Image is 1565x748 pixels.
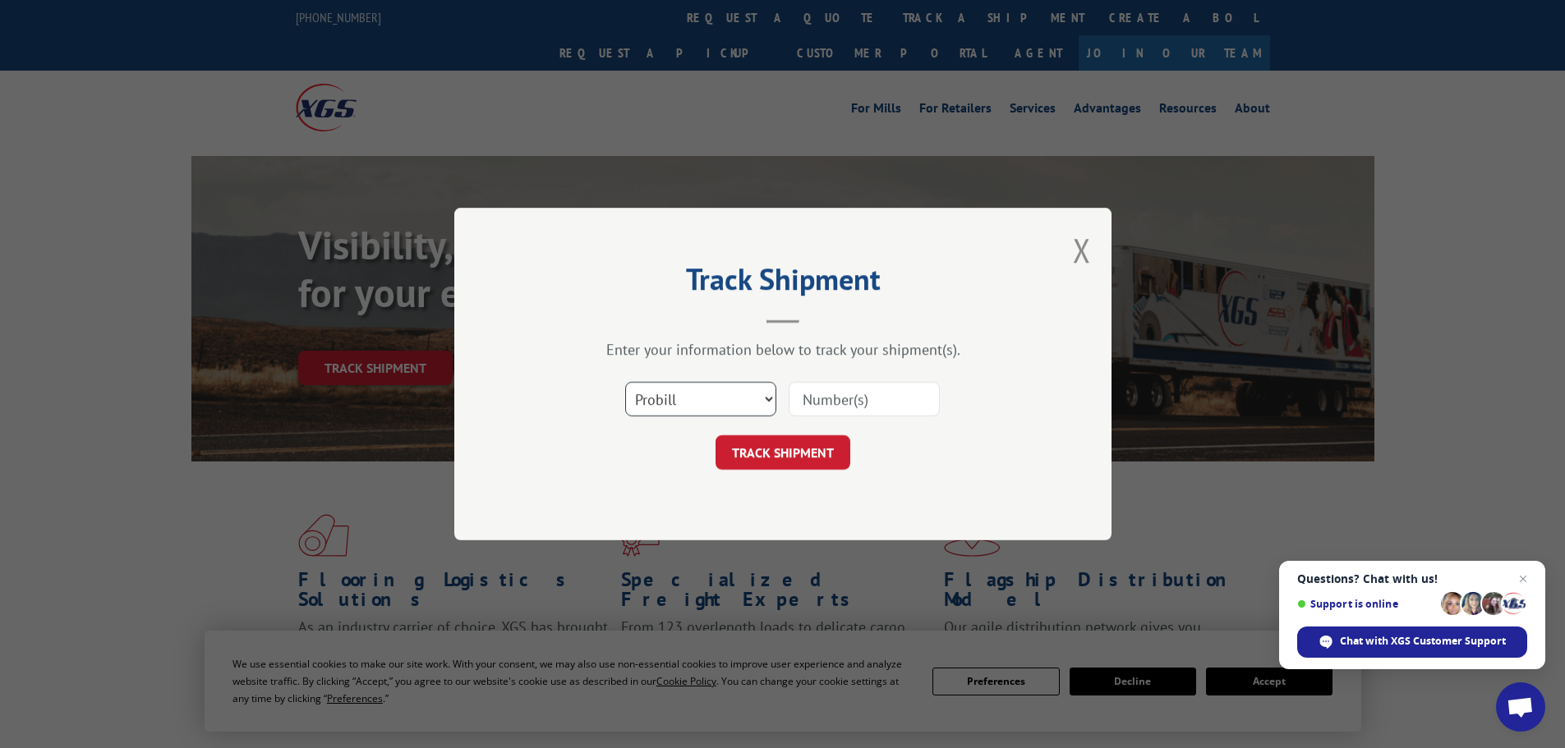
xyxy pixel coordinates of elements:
[1297,572,1527,585] span: Questions? Chat with us!
[1496,682,1545,732] a: Open chat
[536,340,1029,359] div: Enter your information below to track your shipment(s).
[716,435,850,470] button: TRACK SHIPMENT
[1073,228,1091,272] button: Close modal
[536,268,1029,299] h2: Track Shipment
[1340,634,1506,649] span: Chat with XGS Customer Support
[1297,598,1435,610] span: Support is online
[1297,626,1527,658] span: Chat with XGS Customer Support
[789,382,940,416] input: Number(s)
